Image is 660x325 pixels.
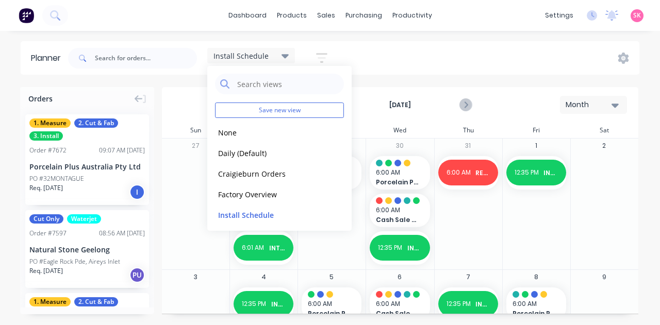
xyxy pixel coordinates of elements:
div: 08:56 AM [DATE] [99,229,145,238]
div: 6:01 AMINTERNAL - MATERIAL DEL: STONE ELEGANCE 7591 [234,231,293,265]
button: 9 [598,271,610,283]
button: 6 [393,271,406,283]
span: RETURN VISIT: FILL PINHOLES IN ARIS EDGE [475,168,490,178]
div: PU [129,267,145,283]
span: 1. Measure [29,118,71,128]
div: 6:00 AMPorcelain Plus Australia Pty Ltd [370,156,430,190]
div: Sun [161,123,229,138]
button: Month [560,96,627,114]
button: 4 [257,271,270,283]
span: 12:35 PM [447,299,471,309]
span: 2. Cut & Fab [74,297,118,306]
div: Order # 7672 [29,146,67,155]
div: 6:00 AMRETURN VISIT: FILL PINHOLES IN ARIS EDGE [438,156,498,190]
div: Month [566,99,613,110]
div: PO #Eagle Rock Pde, Aireys Inlet [29,257,120,266]
span: Req. [DATE] [29,266,63,276]
span: Porcelain Plus Australia Pty Ltd [513,309,555,318]
div: Thu [434,123,502,138]
div: Natural Stone Geelong [29,244,145,255]
button: 2 [598,140,610,152]
button: Daily (Default) [215,147,325,159]
div: purchasing [340,8,387,23]
span: Cash Sale - [PERSON_NAME] [376,215,419,225]
div: 12:35 PMINTERNAL - MATERIAL DEL: [PERSON_NAME] 7598 [370,231,430,265]
div: products [272,8,312,23]
button: Install Schedule [215,209,325,220]
span: Cash Sale - [PERSON_NAME] [376,309,419,318]
span: 6:00 AM [376,168,419,177]
button: 31 [462,140,474,152]
button: 5 [325,271,338,283]
div: Wed [366,123,434,138]
div: sales [312,8,340,23]
button: None [215,126,325,138]
span: INTERNAL - MATERIAL DEL: STONE ELEGANCE 7591 [269,244,286,253]
div: settings [540,8,579,23]
div: Sat [570,123,638,138]
button: Save new view [215,102,344,118]
span: 6:00 AM [308,299,351,309]
span: Cut Only [29,214,63,224]
span: 12:35 PM [242,299,266,309]
input: Search views [236,74,339,94]
div: Fri [502,123,570,138]
span: Install Schedule [213,50,269,61]
div: Porcelain Plus Australia Pty Ltd [29,161,145,172]
span: 6:00 AM [376,299,419,309]
div: productivity [387,8,437,23]
button: 27 [189,140,202,152]
button: 30 [393,140,406,152]
span: Porcelain Plus Australia Pty Ltd [376,178,419,187]
button: Weekly [215,229,325,241]
button: Craigieburn Orders [215,167,325,179]
div: 6:00 AMCash Sale - [PERSON_NAME] [370,194,430,227]
strong: [DATE] [349,100,452,110]
button: 7 [462,271,474,283]
button: Factory Overview [215,188,325,200]
a: dashboard [223,8,272,23]
span: INTERNAL - MATERIAL DEL: [PERSON_NAME] 7598 [543,168,558,178]
span: 1. Measure [29,297,71,306]
span: INTERNAL - MATERIAL DEL: INFINITY [271,300,286,309]
span: 2. Cut & Fab [74,118,118,128]
button: 8 [530,271,542,283]
div: Planner [31,52,66,64]
span: 6:00 AM [376,206,419,215]
span: INTERNAL - MATERIAL DEL: [PERSON_NAME] 7621 * [475,300,490,309]
div: PO #32MONTAGUE [29,174,84,183]
div: 6:00 AMPorcelain Plus Australia Pty Ltd [302,287,361,321]
div: 12:35 PMINTERNAL - MATERIAL DEL: [PERSON_NAME] 7621 * [438,287,498,321]
span: 12:35 PM [515,168,539,178]
span: 6:01 AM [242,243,264,253]
span: 12:35 PM [378,243,402,253]
span: 6:00 AM [513,299,555,309]
div: Order # 7597 [29,229,67,238]
span: Porcelain Plus Australia Pty Ltd [308,309,351,318]
input: Search for orders... [95,48,197,69]
span: INTERNAL - MATERIAL DEL: [PERSON_NAME] 7598 [407,244,422,253]
button: 3 [189,271,202,283]
div: 6:00 AMCash Sale - [PERSON_NAME] [370,287,430,321]
button: Next page [459,98,471,111]
span: Req. [DATE] [29,183,63,193]
span: Orders [28,93,53,104]
div: 12:35 PMINTERNAL - MATERIAL DEL: [PERSON_NAME] 7598 [506,156,566,190]
div: 12:35 PMINTERNAL - MATERIAL DEL: INFINITY [234,287,293,321]
span: Waterjet [67,214,101,224]
div: 6:00 AMPorcelain Plus Australia Pty Ltd [506,287,566,321]
div: 09:07 AM [DATE] [99,146,145,155]
button: 1 [530,140,542,152]
span: 6:00 AM [447,168,471,178]
div: I [129,184,145,200]
span: SK [633,11,641,20]
img: Factory [19,8,34,23]
span: 3. Install [29,131,63,141]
